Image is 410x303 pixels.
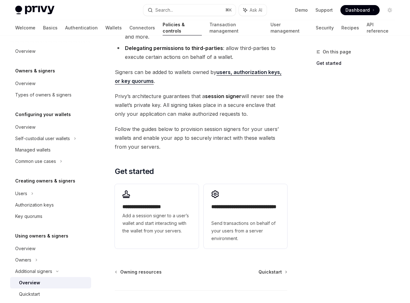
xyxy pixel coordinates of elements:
[341,20,359,35] a: Recipes
[205,93,241,99] strong: session signer
[385,5,395,15] button: Toggle dark mode
[10,211,91,222] a: Key quorums
[15,268,52,275] div: Additional signers
[163,20,202,35] a: Policies & controls
[15,91,71,99] div: Types of owners & signers
[316,20,334,35] a: Security
[209,20,263,35] a: Transaction management
[65,20,98,35] a: Authentication
[340,5,380,15] a: Dashboard
[115,269,162,275] a: Owning resources
[15,201,54,209] div: Authorization keys
[258,269,287,275] a: Quickstart
[15,146,51,154] div: Managed wallets
[15,123,35,131] div: Overview
[211,220,280,242] span: Send transactions on behalf of your users from a server environment.
[15,47,35,55] div: Overview
[10,277,91,288] a: Overview
[10,243,91,254] a: Overview
[115,92,287,118] span: Privy’s architecture guarantees that a will never see the wallet’s private key. All signing takes...
[10,288,91,300] a: Quickstart
[143,4,235,16] button: Search...⌘K
[43,20,58,35] a: Basics
[345,7,370,13] span: Dashboard
[258,269,282,275] span: Quickstart
[15,111,71,118] h5: Configuring your wallets
[19,279,40,287] div: Overview
[323,48,351,56] span: On this page
[270,20,308,35] a: User management
[15,80,35,87] div: Overview
[225,8,232,13] span: ⌘ K
[15,232,68,240] h5: Using owners & signers
[367,20,395,35] a: API reference
[295,7,308,13] a: Demo
[115,166,154,176] span: Get started
[115,68,287,85] span: Signers can be added to wallets owned by .
[155,6,173,14] div: Search...
[10,89,91,101] a: Types of owners & signers
[15,20,35,35] a: Welcome
[15,245,35,252] div: Overview
[15,158,56,165] div: Common use cases
[122,212,191,235] span: Add a session signer to a user’s wallet and start interacting with the wallet from your servers.
[10,121,91,133] a: Overview
[10,78,91,89] a: Overview
[115,184,198,249] a: **** **** **** *****Add a session signer to a user’s wallet and start interacting with the wallet...
[15,177,75,185] h5: Creating owners & signers
[19,290,40,298] div: Quickstart
[120,269,162,275] span: Owning resources
[10,144,91,156] a: Managed wallets
[10,199,91,211] a: Authorization keys
[15,190,27,197] div: Users
[10,46,91,57] a: Overview
[115,44,287,61] li: : allow third-parties to execute certain actions on behalf of a wallet.
[316,58,400,68] a: Get started
[105,20,122,35] a: Wallets
[250,7,262,13] span: Ask AI
[15,135,70,142] div: Self-custodial user wallets
[239,4,267,16] button: Ask AI
[115,125,287,151] span: Follow the guides below to provision session signers for your users’ wallets and enable your app ...
[315,7,333,13] a: Support
[15,6,54,15] img: light logo
[15,256,31,264] div: Owners
[129,20,155,35] a: Connectors
[15,213,42,220] div: Key quorums
[125,45,223,51] strong: Delegating permissions to third-parties
[15,67,55,75] h5: Owners & signers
